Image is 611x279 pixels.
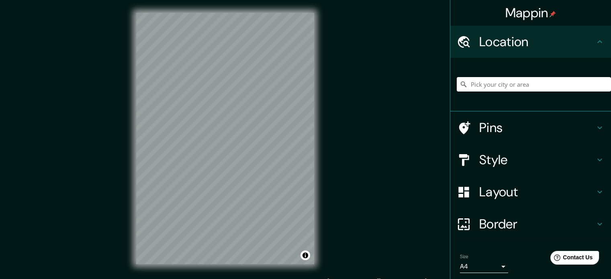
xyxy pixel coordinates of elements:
[450,144,611,176] div: Style
[450,208,611,240] div: Border
[505,5,556,21] h4: Mappin
[460,253,468,260] label: Size
[479,216,595,232] h4: Border
[300,250,310,260] button: Toggle attribution
[479,152,595,168] h4: Style
[479,120,595,136] h4: Pins
[450,26,611,58] div: Location
[479,184,595,200] h4: Layout
[539,248,602,270] iframe: Help widget launcher
[450,176,611,208] div: Layout
[479,34,595,50] h4: Location
[457,77,611,92] input: Pick your city or area
[460,260,508,273] div: A4
[550,11,556,17] img: pin-icon.png
[136,13,314,264] canvas: Map
[450,112,611,144] div: Pins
